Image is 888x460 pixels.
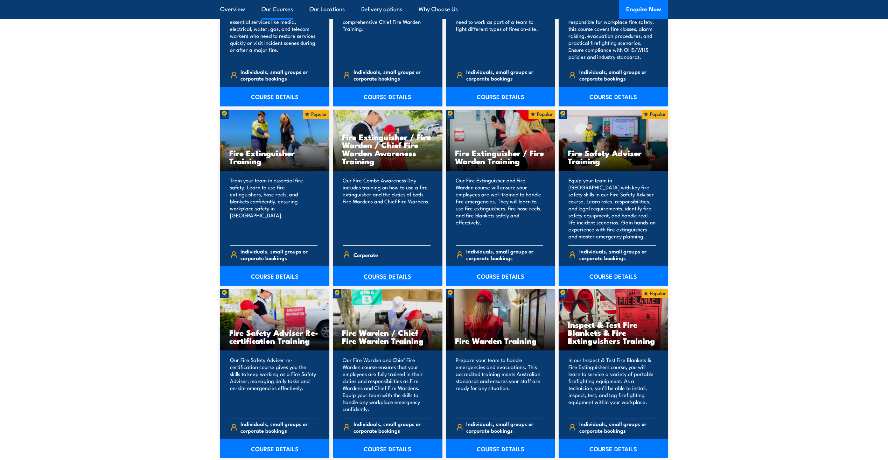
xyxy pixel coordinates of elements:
[354,68,431,82] span: Individuals, small groups or corporate bookings
[229,328,321,344] h3: Fire Safety Adviser Re-certification Training
[568,356,656,412] p: In our Inspect & Test Fire Blankets & Fire Extinguishers course, you will learn to service a vari...
[354,249,378,260] span: Corporate
[568,320,659,344] h3: Inspect & Test Fire Blankets & Fire Extinguishers Training
[455,336,546,344] h3: Fire Warden Training
[240,248,317,261] span: Individuals, small groups or corporate bookings
[220,266,330,286] a: COURSE DETAILS
[333,439,442,458] a: COURSE DETAILS
[579,420,656,434] span: Individuals, small groups or corporate bookings
[240,68,317,82] span: Individuals, small groups or corporate bookings
[456,177,544,240] p: Our Fire Extinguisher and Fire Warden course will ensure your employees are well-trained to handl...
[466,248,543,261] span: Individuals, small groups or corporate bookings
[342,133,433,165] h3: Fire Extinguisher / Fire Warden / Chief Fire Warden Awareness Training
[466,420,543,434] span: Individuals, small groups or corporate bookings
[333,87,442,106] a: COURSE DETAILS
[579,68,656,82] span: Individuals, small groups or corporate bookings
[579,248,656,261] span: Individuals, small groups or corporate bookings
[559,266,668,286] a: COURSE DETAILS
[343,177,431,240] p: Our Fire Combo Awareness Day includes training on how to use a fire extinguisher and the duties o...
[568,177,656,240] p: Equip your team in [GEOGRAPHIC_DATA] with key fire safety skills in our Fire Safety Adviser cours...
[466,68,543,82] span: Individuals, small groups or corporate bookings
[220,439,330,458] a: COURSE DETAILS
[230,177,318,240] p: Train your team in essential fire safety. Learn to use fire extinguishers, hose reels, and blanke...
[456,356,544,412] p: Prepare your team to handle emergencies and evacuations. This accredited training meets Australia...
[240,420,317,434] span: Individuals, small groups or corporate bookings
[455,149,546,165] h3: Fire Extinguisher / Fire Warden Training
[220,87,330,106] a: COURSE DETAILS
[229,149,321,165] h3: Fire Extinguisher Training
[446,266,555,286] a: COURSE DETAILS
[559,87,668,106] a: COURSE DETAILS
[568,149,659,165] h3: Fire Safety Adviser Training
[230,356,318,412] p: Our Fire Safety Adviser re-certification course gives you the skills to keep working as a Fire Sa...
[559,439,668,458] a: COURSE DETAILS
[333,266,442,286] a: COURSE DETAILS
[354,420,431,434] span: Individuals, small groups or corporate bookings
[343,356,431,412] p: Our Fire Warden and Chief Fire Warden course ensures that your employees are fully trained in the...
[446,439,555,458] a: COURSE DETAILS
[342,328,433,344] h3: Fire Warden / Chief Fire Warden Training
[446,87,555,106] a: COURSE DETAILS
